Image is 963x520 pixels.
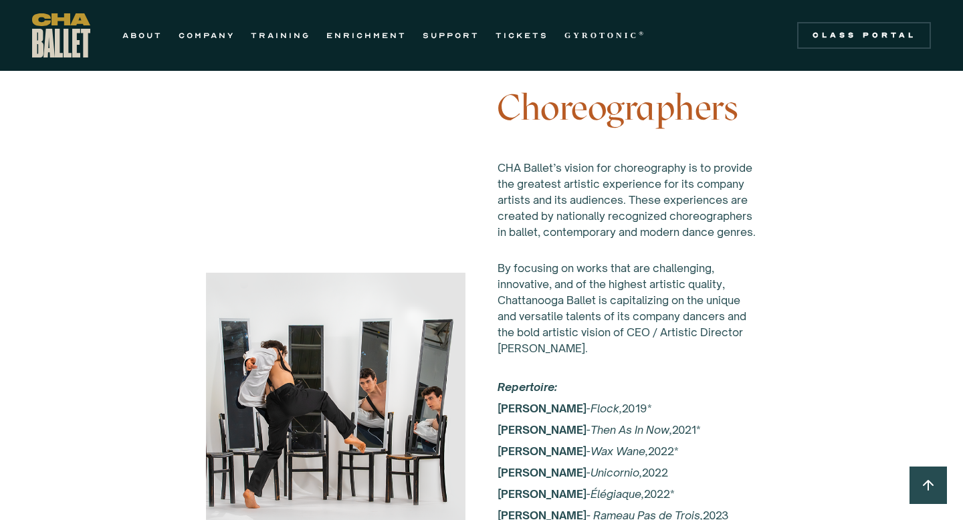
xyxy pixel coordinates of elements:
p: By focusing on works that are challenging, innovative, and of the highest artistic quality, Chatt... [498,260,757,356]
em: Then As In Now, [591,423,672,436]
a: TICKETS [496,27,548,43]
a: GYROTONIC® [564,27,646,43]
a: TRAINING [251,27,310,43]
a: ABOUT [122,27,163,43]
a: SUPPORT [423,27,479,43]
a: home [32,13,90,57]
div: Class Portal [805,30,923,41]
em: Élégiaque, [591,487,644,501]
em: Wax Wane, [591,444,648,458]
a: COMPANY [179,27,235,43]
strong: [PERSON_NAME] [498,487,586,501]
h4: Choreographers [498,88,757,128]
strong: [PERSON_NAME] [498,380,586,415]
em: Unicornio, [591,466,642,479]
strong: [PERSON_NAME] [498,466,586,479]
sup: ® [639,30,646,37]
strong: [PERSON_NAME] [498,444,586,458]
a: ENRICHMENT [326,27,407,43]
p: CHA Ballet’s vision for choreography is to provide the greatest artistic experience for its compa... [498,160,757,240]
strong: [PERSON_NAME] [498,423,586,436]
a: Class Portal [797,22,931,49]
em: Repertoire: [498,380,557,394]
strong: GYROTONIC [564,31,639,40]
em: Flock, [591,402,622,415]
